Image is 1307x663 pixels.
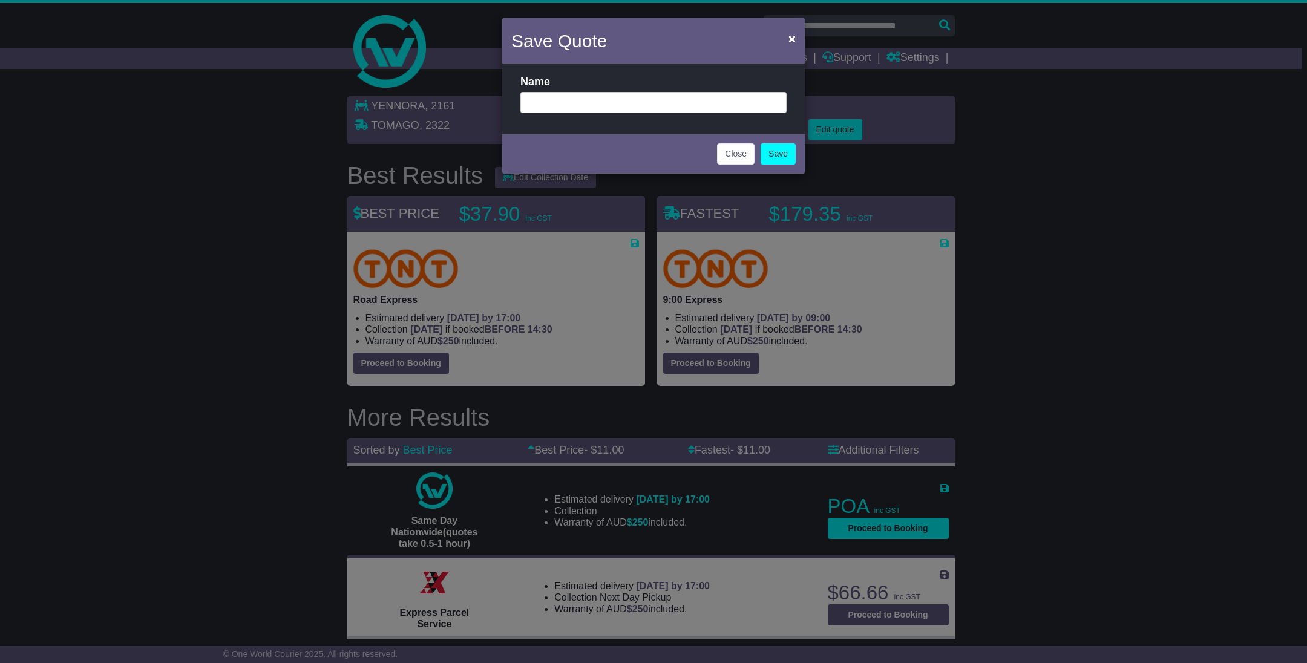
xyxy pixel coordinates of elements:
label: Name [520,76,550,89]
button: Close [782,26,802,51]
span: × [788,31,796,45]
a: Save [761,143,796,165]
h4: Save Quote [511,27,607,54]
button: Close [717,143,755,165]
